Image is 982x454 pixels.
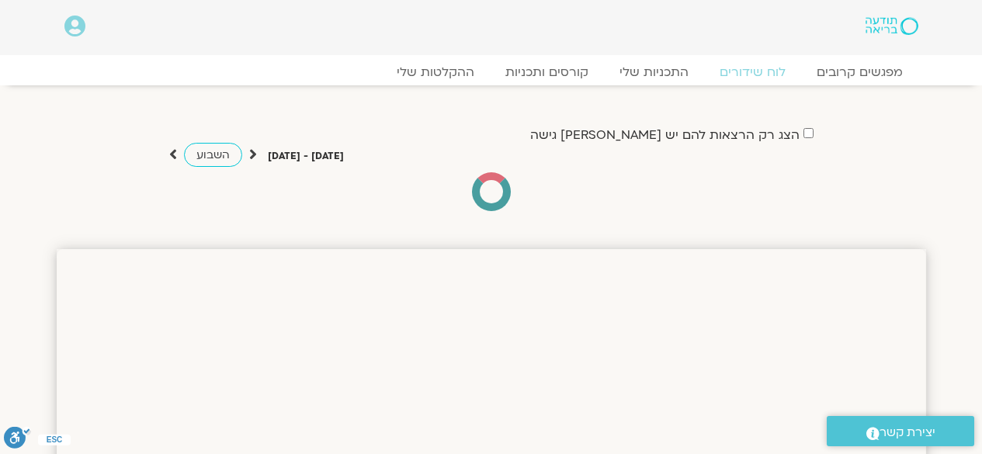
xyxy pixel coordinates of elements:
a: קורסים ותכניות [490,64,604,80]
label: הצג רק הרצאות להם יש [PERSON_NAME] גישה [530,128,800,142]
p: [DATE] - [DATE] [268,148,344,165]
span: השבוע [196,147,230,162]
a: יצירת קשר [827,416,974,446]
a: מפגשים קרובים [801,64,918,80]
span: יצירת קשר [880,422,935,443]
a: השבוע [184,143,242,167]
a: ההקלטות שלי [381,64,490,80]
a: התכניות שלי [604,64,704,80]
a: לוח שידורים [704,64,801,80]
nav: Menu [64,64,918,80]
